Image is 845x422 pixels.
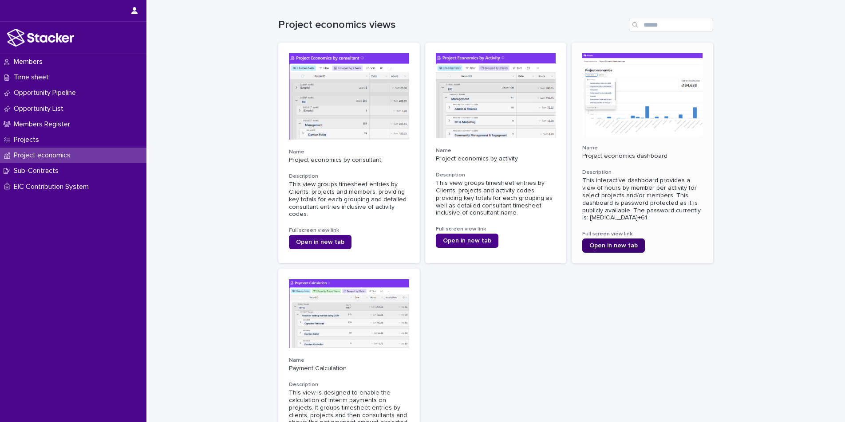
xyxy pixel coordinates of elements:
[589,242,638,249] span: Open in new tab
[582,177,703,222] div: This interactive dashboard provides a view of hours by member per activity for select projects an...
[582,169,703,176] h3: Description
[10,120,77,129] p: Members Register
[436,226,556,233] h3: Full screen view link
[296,239,344,245] span: Open in new tab
[436,53,556,138] img: NK091Ish2a3EwGux74d0gnYfmK4_bw9PdLum5KOsXGw
[289,148,409,156] h3: Name
[582,145,703,152] h3: Name
[278,43,420,263] a: NameProject economics by consultantDescriptionThis view groups timesheet entries by Clients, proj...
[289,227,409,234] h3: Full screen view link
[289,173,409,180] h3: Description
[10,167,66,175] p: Sub-Contracts
[629,18,713,32] input: Search
[10,151,78,160] p: Project economics
[10,89,83,97] p: Opportunity Pipeline
[436,147,556,154] h3: Name
[572,43,713,263] a: NameProject economics dashboardDescriptionThis interactive dashboard provides a view of hours by ...
[10,73,56,82] p: Time sheet
[582,152,703,160] p: Project economics dashboard
[289,235,351,249] a: Open in new tab
[278,19,625,31] h1: Project economics views
[289,279,409,348] img: D0IGyXvZiJ4lJOsYvlXTYTZBLPWOres5uNkrBXYHhHM
[7,29,74,47] img: stacker-logo-white.png
[436,180,556,217] div: This view groups timesheet entries by Clients, projects and activity codes, providing key totals ...
[582,231,703,238] h3: Full screen view link
[582,238,645,253] a: Open in new tab
[10,58,50,66] p: Members
[425,43,567,263] a: NameProject economics by activityDescriptionThis view groups timesheet entries by Clients, projec...
[436,172,556,179] h3: Description
[436,234,498,248] a: Open in new tab
[10,136,46,144] p: Projects
[436,155,556,163] p: Project economics by activity
[289,181,409,218] div: This view groups timesheet entries by Clients, projects and members, providing key totals for eac...
[289,357,409,364] h3: Name
[443,238,491,244] span: Open in new tab
[582,53,703,136] img: Of9P0B_fhW0H7vViBtRfPpNv7ukA6ionqQ-zqZzq6_Q
[10,183,96,191] p: EIC Contribution System
[289,381,409,388] h3: Description
[289,156,409,164] p: Project economics by consultant
[289,365,409,372] p: Payment Calculation
[289,53,409,140] img: -65RatbVWRbyo2q0dsDGIhskulvV4oJCDtYw6ct8jRg
[10,105,71,113] p: Opportunity List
